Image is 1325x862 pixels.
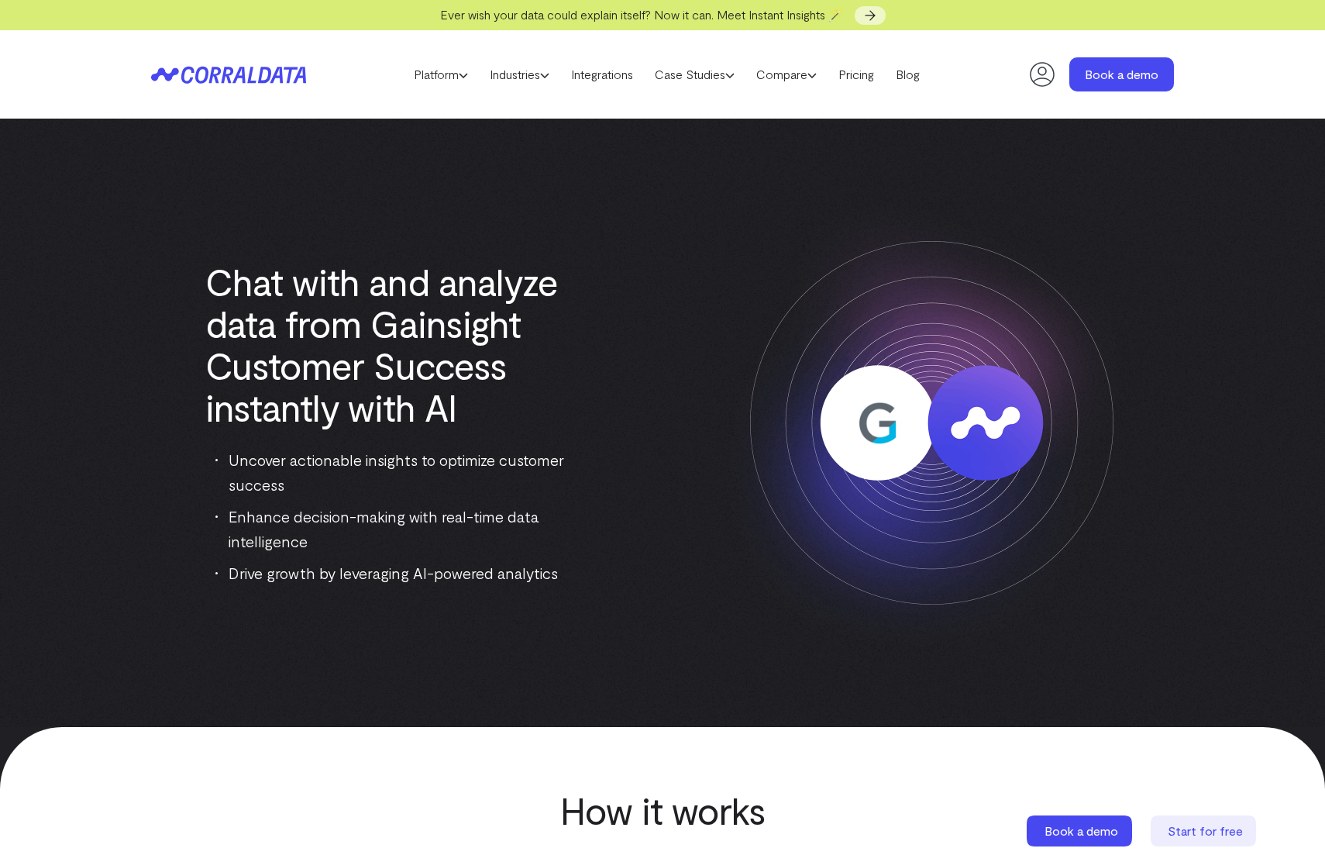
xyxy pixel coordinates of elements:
li: Drive growth by leveraging AI-powered analytics [215,560,581,585]
a: Platform [403,63,479,86]
li: Uncover actionable insights to optimize customer success [215,447,581,497]
span: Book a demo [1045,823,1118,838]
a: Book a demo [1027,815,1135,846]
a: Blog [885,63,931,86]
a: Book a demo [1069,57,1174,91]
a: Pricing [828,63,885,86]
span: Ever wish your data could explain itself? Now it can. Meet Instant Insights 🪄 [440,7,844,22]
h1: Chat with and analyze data from Gainsight Customer Success instantly with AI [205,260,581,428]
a: Compare [745,63,828,86]
a: Industries [479,63,560,86]
a: Case Studies [644,63,745,86]
a: Start for free [1151,815,1259,846]
h2: How it works [395,789,930,831]
li: Enhance decision-making with real-time data intelligence [215,504,581,553]
a: Integrations [560,63,644,86]
span: Start for free [1168,823,1243,838]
